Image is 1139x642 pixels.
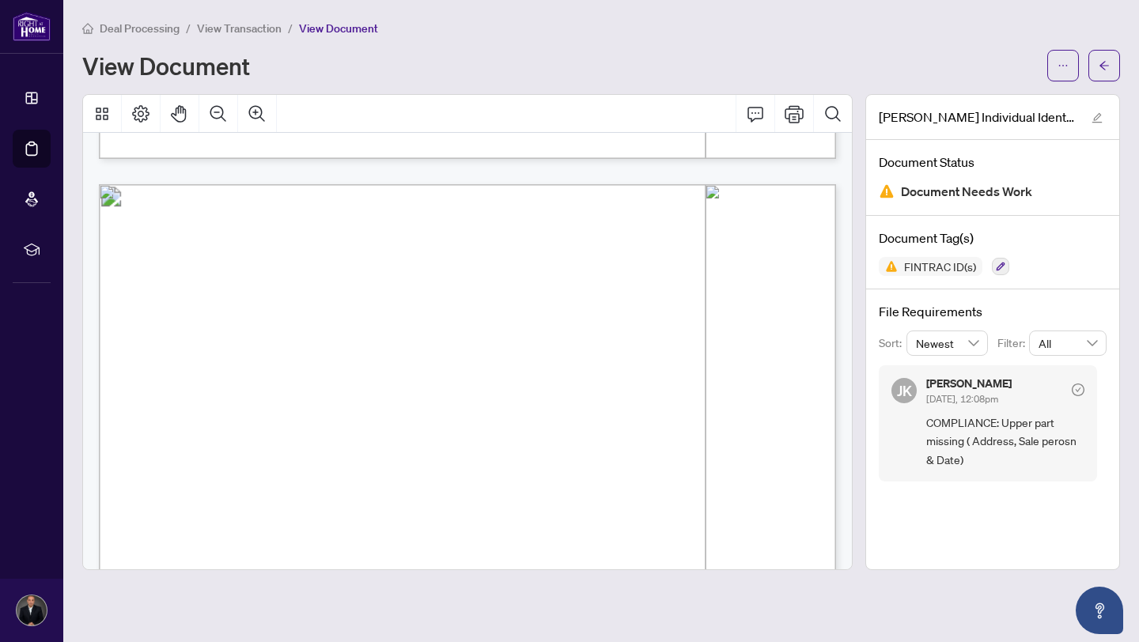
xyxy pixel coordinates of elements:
[197,21,282,36] span: View Transaction
[1039,331,1097,355] span: All
[288,19,293,37] li: /
[82,53,250,78] h1: View Document
[1092,112,1103,123] span: edit
[901,181,1032,202] span: Document Needs Work
[879,302,1107,321] h4: File Requirements
[17,595,47,625] img: Profile Icon
[100,21,180,36] span: Deal Processing
[299,21,378,36] span: View Document
[926,414,1084,469] span: COMPLIANCE: Upper part missing ( Address, Sale perosn & Date)
[186,19,191,37] li: /
[1058,60,1069,71] span: ellipsis
[898,261,982,272] span: FINTRAC ID(s)
[879,257,898,276] img: Status Icon
[879,153,1107,172] h4: Document Status
[82,23,93,34] span: home
[916,331,979,355] span: Newest
[926,378,1012,389] h5: [PERSON_NAME]
[13,12,51,41] img: logo
[879,183,895,199] img: Document Status
[879,228,1107,247] h4: Document Tag(s)
[897,380,912,402] span: JK
[1072,383,1084,396] span: check-circle
[997,334,1029,352] p: Filter:
[926,393,998,405] span: [DATE], 12:08pm
[1076,587,1123,634] button: Open asap
[1099,60,1110,71] span: arrow-left
[879,334,906,352] p: Sort:
[879,108,1077,127] span: [PERSON_NAME] Individual Identification.pdf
